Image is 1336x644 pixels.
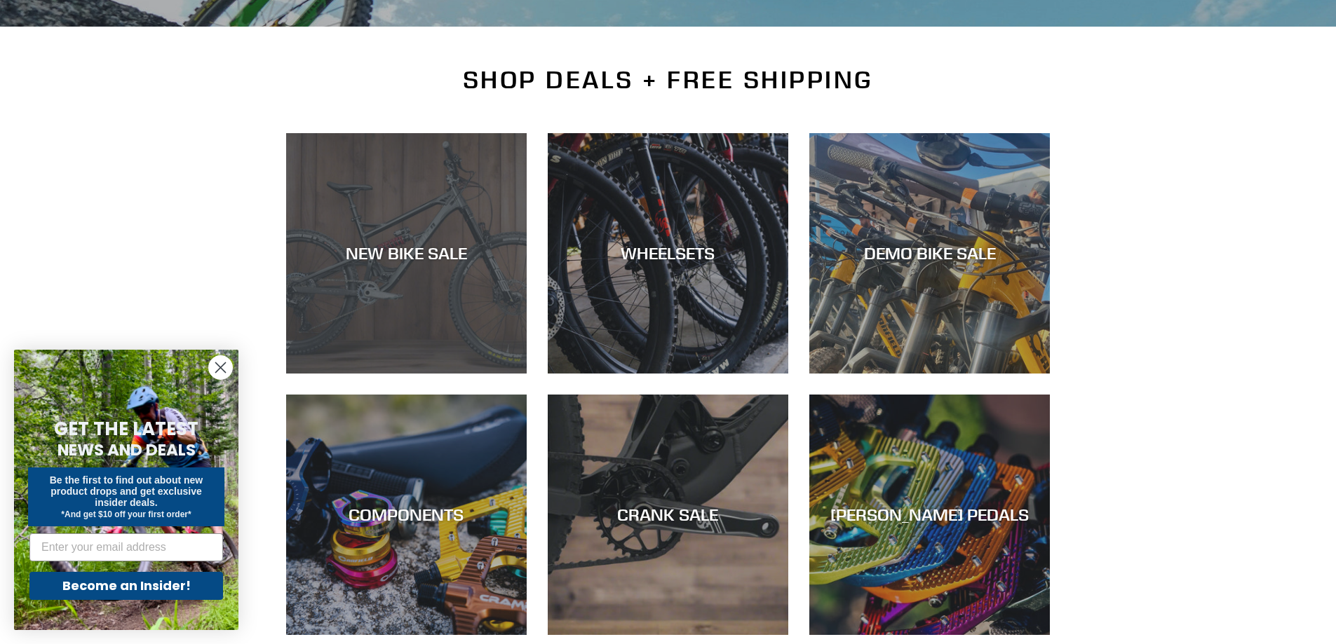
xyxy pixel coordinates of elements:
div: DEMO BIKE SALE [809,243,1050,263]
input: Enter your email address [29,533,223,561]
span: GET THE LATEST [54,416,198,441]
a: COMPONENTS [286,395,527,635]
div: CRANK SALE [548,505,788,525]
div: [PERSON_NAME] PEDALS [809,505,1050,525]
div: COMPONENTS [286,505,527,525]
div: NEW BIKE SALE [286,243,527,263]
a: DEMO BIKE SALE [809,133,1050,374]
span: *And get $10 off your first order* [61,509,191,519]
a: [PERSON_NAME] PEDALS [809,395,1050,635]
div: WHEELSETS [548,243,788,263]
h2: SHOP DEALS + FREE SHIPPING [286,65,1051,95]
a: WHEELSETS [548,133,788,374]
span: Be the first to find out about new product drops and get exclusive insider deals. [50,474,203,508]
span: NEWS AND DEALS [58,439,196,461]
a: NEW BIKE SALE [286,133,527,374]
button: Become an Insider! [29,572,223,600]
button: Close dialog [208,355,233,380]
a: CRANK SALE [548,395,788,635]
